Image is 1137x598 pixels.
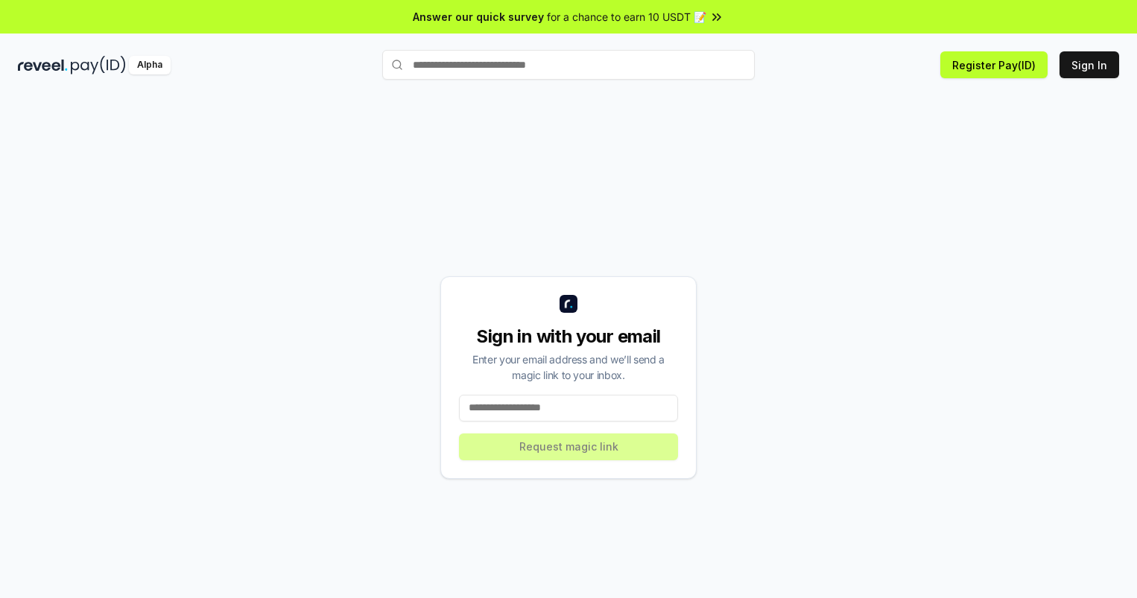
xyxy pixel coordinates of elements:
span: Answer our quick survey [413,9,544,25]
img: reveel_dark [18,56,68,74]
button: Sign In [1060,51,1119,78]
div: Sign in with your email [459,325,678,349]
button: Register Pay(ID) [940,51,1048,78]
span: for a chance to earn 10 USDT 📝 [547,9,706,25]
div: Enter your email address and we’ll send a magic link to your inbox. [459,352,678,383]
img: logo_small [560,295,577,313]
img: pay_id [71,56,126,74]
div: Alpha [129,56,171,74]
